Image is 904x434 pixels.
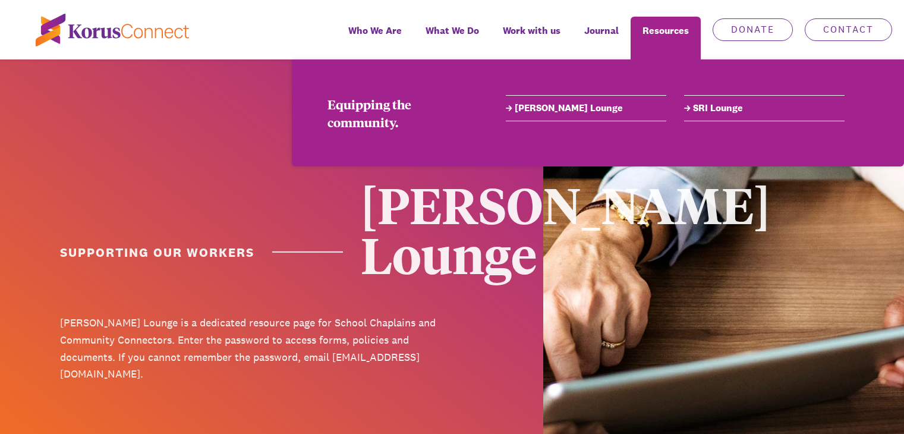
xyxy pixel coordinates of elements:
[327,95,470,131] div: Equipping the community.
[684,101,845,115] a: SRI Lounge
[805,18,892,41] a: Contact
[506,101,666,115] a: [PERSON_NAME] Lounge
[348,22,402,39] span: Who We Are
[60,243,343,260] h1: Supporting Our Workers
[414,17,491,59] a: What We Do
[426,22,479,39] span: What We Do
[60,314,443,382] p: [PERSON_NAME] Lounge is a dedicated resource page for School Chaplains and Community Connectors. ...
[361,178,744,278] div: [PERSON_NAME] Lounge
[491,17,572,59] a: Work with us
[713,18,793,41] a: Donate
[631,17,701,59] div: Resources
[584,22,619,39] span: Journal
[503,22,560,39] span: Work with us
[572,17,631,59] a: Journal
[336,17,414,59] a: Who We Are
[36,14,189,46] img: korus-connect%2Fc5177985-88d5-491d-9cd7-4a1febad1357_logo.svg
